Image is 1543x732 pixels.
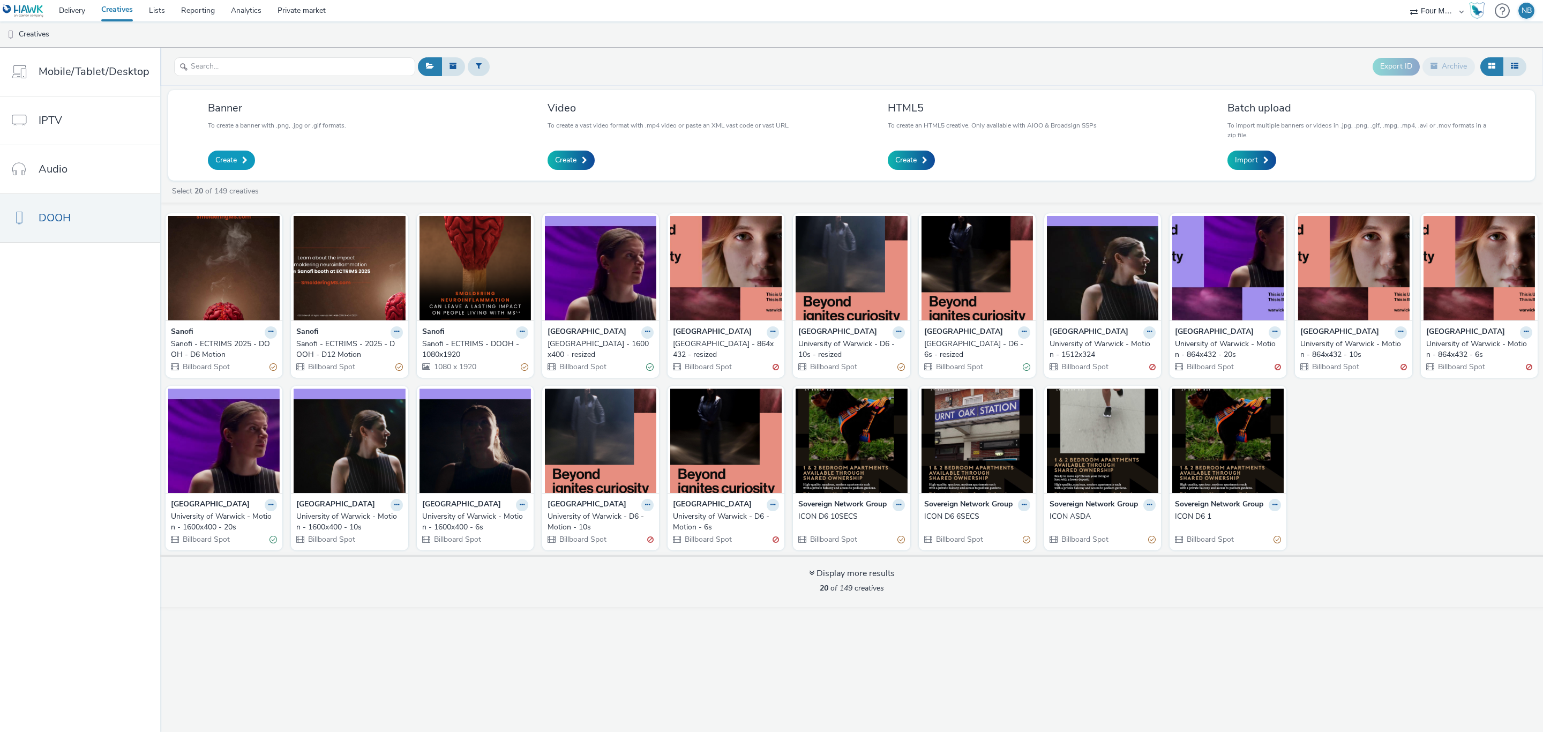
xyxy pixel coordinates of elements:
[670,389,782,493] img: University of Warwick - D6 - Motion - 6s visual
[422,339,528,361] a: Sanofi - ECTRIMS - DOOH - 1080x1920
[545,216,656,320] img: University of Warwick - 1600x400 - resized visual
[924,511,1026,522] div: ICON D6 6SECS
[171,511,277,533] a: University of Warwick - Motion - 1600x400 - 20s
[171,511,273,533] div: University of Warwick - Motion - 1600x400 - 20s
[1422,57,1475,76] button: Archive
[433,534,481,544] span: Billboard Spot
[1175,499,1263,511] strong: Sovereign Network Group
[296,326,319,339] strong: Sanofi
[1060,362,1108,372] span: Billboard Spot
[773,361,779,372] div: Invalid
[673,499,752,511] strong: [GEOGRAPHIC_DATA]
[296,499,375,511] strong: [GEOGRAPHIC_DATA]
[647,534,654,545] div: Invalid
[796,216,907,320] img: University of Warwick - D6 - 10s - resized visual
[521,361,528,372] div: Partially valid
[1050,499,1138,511] strong: Sovereign Network Group
[1172,389,1284,493] img: ICON D6 1 visual
[1023,534,1030,545] div: Partially valid
[422,511,528,533] a: University of Warwick - Motion - 1600x400 - 6s
[673,511,779,533] a: University of Warwick - D6 - Motion - 6s
[670,216,782,320] img: University of Warwick - 864x432 - resized visual
[171,326,193,339] strong: Sanofi
[888,101,1097,115] h3: HTML5
[548,326,626,339] strong: [GEOGRAPHIC_DATA]
[1227,121,1495,140] p: To import multiple banners or videos in .jpg, .png, .gif, .mpg, .mp4, .avi or .mov formats in a z...
[307,534,355,544] span: Billboard Spot
[433,362,476,372] span: 1080 x 1920
[1050,511,1156,522] a: ICON ASDA
[798,339,904,361] a: University of Warwick - D6 - 10s - resized
[820,583,884,593] span: of 149 creatives
[798,511,900,522] div: ICON D6 10SECS
[1175,511,1277,522] div: ICON D6 1
[548,499,626,511] strong: [GEOGRAPHIC_DATA]
[1175,339,1277,361] div: University of Warwick - Motion - 864x432 - 20s
[1186,362,1234,372] span: Billboard Spot
[296,339,398,361] div: Sanofi - ECTRIMS - 2025 - DOOH - D12 Motion
[798,499,887,511] strong: Sovereign Network Group
[888,121,1097,130] p: To create an HTML5 creative. Only available with AIOO & Broadsign SSPs
[422,499,501,511] strong: [GEOGRAPHIC_DATA]
[924,326,1003,339] strong: [GEOGRAPHIC_DATA]
[1437,362,1485,372] span: Billboard Spot
[1426,339,1528,361] div: University of Warwick - Motion - 864x432 - 6s
[1275,361,1281,372] div: Invalid
[1050,511,1151,522] div: ICON ASDA
[168,389,280,493] img: University of Warwick - Motion - 1600x400 - 20s visual
[1300,339,1406,361] a: University of Warwick - Motion - 864x432 - 10s
[294,216,405,320] img: Sanofi - ECTRIMS - 2025 - DOOH - D12 Motion visual
[1426,339,1532,361] a: University of Warwick - Motion - 864x432 - 6s
[1047,389,1158,493] img: ICON ASDA visual
[420,389,531,493] img: University of Warwick - Motion - 1600x400 - 6s visual
[1235,155,1258,166] span: Import
[420,216,531,320] img: Sanofi - ECTRIMS - DOOH - 1080x1920 visual
[171,186,263,196] a: Select of 149 creatives
[1298,216,1409,320] img: University of Warwick - Motion - 864x432 - 10s visual
[548,121,790,130] p: To create a vast video format with .mp4 video or paste an XML vast code or vast URL.
[1526,361,1532,372] div: Invalid
[269,534,277,545] div: Valid
[924,339,1026,361] div: [GEOGRAPHIC_DATA] - D6 - 6s - resized
[935,362,983,372] span: Billboard Spot
[1503,57,1526,76] button: Table
[39,161,68,177] span: Audio
[684,362,732,372] span: Billboard Spot
[1373,58,1420,75] button: Export ID
[924,511,1030,522] a: ICON D6 6SECS
[796,389,907,493] img: ICON D6 10SECS visual
[1175,326,1254,339] strong: [GEOGRAPHIC_DATA]
[1148,534,1156,545] div: Partially valid
[1311,362,1359,372] span: Billboard Spot
[1175,511,1281,522] a: ICON D6 1
[798,339,900,361] div: University of Warwick - D6 - 10s - resized
[895,155,917,166] span: Create
[1426,326,1505,339] strong: [GEOGRAPHIC_DATA]
[673,339,779,361] a: [GEOGRAPHIC_DATA] - 864x432 - resized
[208,121,346,130] p: To create a banner with .png, .jpg or .gif formats.
[924,499,1013,511] strong: Sovereign Network Group
[548,511,654,533] a: University of Warwick - D6 - Motion - 10s
[897,361,905,372] div: Partially valid
[171,499,250,511] strong: [GEOGRAPHIC_DATA]
[422,339,524,361] div: Sanofi - ECTRIMS - DOOH - 1080x1920
[548,339,649,361] div: [GEOGRAPHIC_DATA] - 1600x400 - resized
[1227,151,1276,170] a: Import
[809,362,857,372] span: Billboard Spot
[5,29,16,40] img: dooh
[1050,339,1156,361] a: University of Warwick - Motion - 1512x324
[296,511,398,533] div: University of Warwick - Motion - 1600x400 - 10s
[922,389,1033,493] img: ICON D6 6SECS visual
[922,216,1033,320] img: University of Warwick - D6 - 6s - resized visual
[1172,216,1284,320] img: University of Warwick - Motion - 864x432 - 20s visual
[558,534,606,544] span: Billboard Spot
[1300,339,1402,361] div: University of Warwick - Motion - 864x432 - 10s
[174,57,415,76] input: Search...
[1050,339,1151,361] div: University of Warwick - Motion - 1512x324
[1469,2,1485,19] img: Hawk Academy
[809,534,857,544] span: Billboard Spot
[1186,534,1234,544] span: Billboard Spot
[1424,216,1535,320] img: University of Warwick - Motion - 864x432 - 6s visual
[182,362,230,372] span: Billboard Spot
